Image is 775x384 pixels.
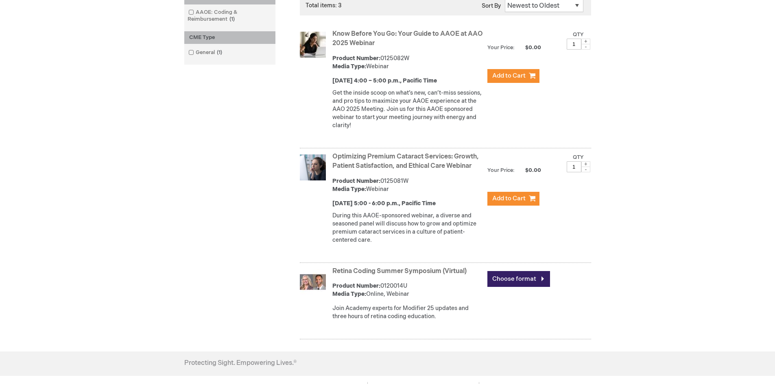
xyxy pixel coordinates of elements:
strong: [DATE] 5:00 - 6:00 p.m., Pacific Time [332,200,436,207]
div: 0125082W Webinar [332,54,483,71]
strong: Your Price: [487,44,515,51]
span: Add to Cart [492,195,526,202]
a: AAOE: Coding & Reimbursement1 [186,9,273,23]
p: Get the inside scoop on what’s new, can’t-miss sessions, and pro tips to maximize your AAOE exper... [332,89,483,130]
h4: Protecting Sight. Empowering Lives.® [184,360,297,367]
label: Sort By [482,2,501,9]
a: Choose format [487,271,550,287]
img: Know Before You Go: Your Guide to AAOE at AAO 2025 Webinar [300,32,326,58]
span: 1 [215,49,224,56]
div: CME Type [184,31,275,44]
strong: Media Type: [332,291,366,297]
span: Total items: 3 [306,2,342,9]
a: General1 [186,49,225,56]
label: Qty [573,31,584,38]
a: Optimizing Premium Cataract Services: Growth, Patient Satisfaction, and Ethical Care Webinar [332,153,479,170]
span: 1 [227,16,237,22]
a: Know Before You Go: Your Guide to AAOE at AAO 2025 Webinar [332,30,483,47]
div: 0120014U Online, Webinar [332,282,483,298]
strong: Your Price: [487,167,515,174]
label: Qty [573,154,584,161]
div: 0125081W Webinar [332,177,483,193]
span: Add to Cart [492,72,526,80]
p: During this AAOE-sponsored webinar, a diverse and seasoned panel will discuss how to grow and opt... [332,212,483,244]
img: Optimizing Premium Cataract Services: Growth, Patient Satisfaction, and Ethical Care Webinar [300,154,326,180]
button: Add to Cart [487,192,539,206]
strong: Product Number: [332,55,380,62]
strong: Product Number: [332,178,380,184]
span: $0.00 [516,44,541,51]
input: Qty [567,161,581,172]
span: $0.00 [516,167,541,174]
strong: [DATE] 4:00 – 5:00 p.m., Pacific Time [332,77,437,84]
div: Join Academy experts for Modifier 25 updates and three hours of retina coding education. [332,304,483,321]
img: Retina Coding Summer Symposium (Virtual) [300,269,326,295]
button: Add to Cart [487,69,539,83]
input: Qty [567,39,581,50]
strong: Media Type: [332,186,366,193]
strong: Media Type: [332,63,366,70]
strong: Product Number: [332,282,380,289]
a: Retina Coding Summer Symposium (Virtual) [332,267,467,275]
